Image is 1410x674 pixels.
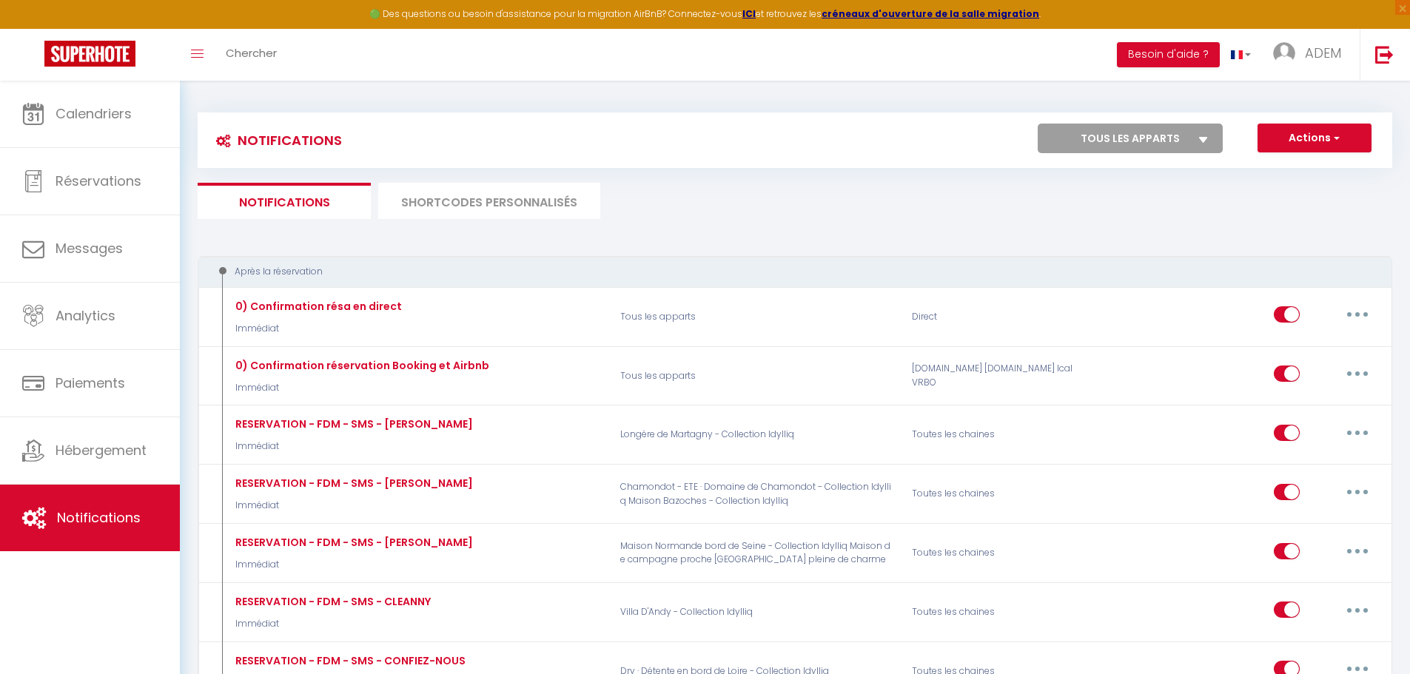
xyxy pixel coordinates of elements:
div: RESERVATION - FDM - SMS - CONFIEZ-NOUS [232,653,466,669]
span: Réservations [56,172,141,190]
img: ... [1273,42,1295,64]
p: Tous les apparts [611,354,902,397]
p: Maison Normande bord de Seine - Collection Idylliq Maison de campagne proche [GEOGRAPHIC_DATA] pl... [611,532,902,575]
p: Chamondot - ETE · Domaine de Chamondot - Collection Idylliq Maison Bazoches - Collection Idylliq [611,473,902,516]
div: Direct [902,295,1097,338]
div: Toutes les chaines [902,414,1097,456]
span: Analytics [56,306,115,325]
p: Immédiat [232,617,431,631]
p: Villa D'Andy - Collection Idylliq [611,590,902,633]
p: Longère de Martagny - Collection Idylliq [611,414,902,456]
span: ADEM [1305,44,1341,62]
p: Immédiat [232,381,489,395]
div: Toutes les chaines [902,473,1097,516]
img: logout [1375,45,1394,64]
div: 0) Confirmation réservation Booking et Airbnb [232,357,489,374]
p: Immédiat [232,322,402,336]
div: RESERVATION - FDM - SMS - [PERSON_NAME] [232,534,473,550]
button: Ouvrir le widget de chat LiveChat [12,6,56,50]
div: RESERVATION - FDM - SMS - [PERSON_NAME] [232,475,473,491]
li: SHORTCODES PERSONNALISÉS [378,183,600,219]
div: [DOMAIN_NAME] [DOMAIN_NAME] Ical VRBO [902,354,1097,397]
span: Chercher [226,45,277,61]
img: Super Booking [44,41,135,67]
p: Immédiat [232,439,473,454]
span: Notifications [57,508,141,527]
a: Chercher [215,29,288,81]
a: ... ADEM [1262,29,1360,81]
span: Hébergement [56,441,147,459]
p: Immédiat [232,558,473,572]
div: RESERVATION - FDM - SMS - [PERSON_NAME] [232,416,473,432]
a: ICI [742,7,756,20]
span: Paiements [56,374,125,392]
p: Tous les apparts [611,295,902,338]
li: Notifications [198,183,371,219]
div: RESERVATION - FDM - SMS - CLEANNY [232,593,431,610]
button: Besoin d'aide ? [1117,42,1220,67]
button: Actions [1258,124,1372,153]
span: Messages [56,239,123,257]
p: Immédiat [232,499,473,513]
div: Après la réservation [212,265,1355,279]
div: Toutes les chaines [902,532,1097,575]
h3: Notifications [209,124,342,157]
div: Toutes les chaines [902,590,1097,633]
div: 0) Confirmation résa en direct [232,298,402,314]
span: Calendriers [56,104,132,123]
a: créneaux d'ouverture de la salle migration [822,7,1039,20]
